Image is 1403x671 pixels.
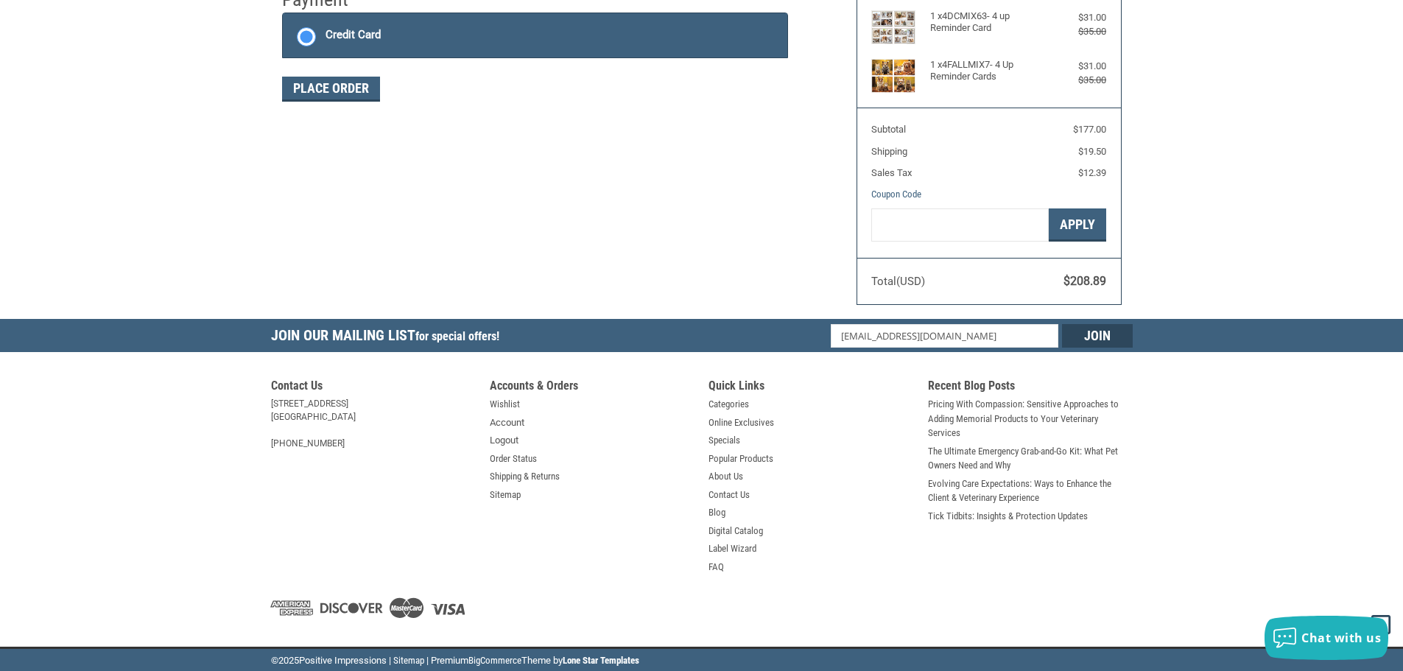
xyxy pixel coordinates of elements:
a: Account [490,415,524,430]
a: Shipping & Returns [490,469,560,484]
a: Evolving Care Expectations: Ways to Enhance the Client & Veterinary Experience [928,477,1133,505]
a: BigCommerce [468,655,521,666]
span: © Positive Impressions [271,655,387,666]
a: Lone Star Templates [563,655,639,666]
div: $31.00 [1047,59,1106,74]
span: $177.00 [1073,124,1106,135]
a: Tick Tidbits: Insights & Protection Updates [928,509,1088,524]
span: $208.89 [1063,274,1106,288]
a: Pricing With Compassion: Sensitive Approaches to Adding Memorial Products to Your Veterinary Serv... [928,397,1133,440]
span: $12.39 [1078,167,1106,178]
a: Blog [708,505,725,520]
a: Digital Catalog [708,524,763,538]
h5: Join Our Mailing List [271,319,507,356]
a: Specials [708,433,740,448]
a: The Ultimate Emergency Grab-and-Go Kit: What Pet Owners Need and Why [928,444,1133,473]
span: Shipping [871,146,907,157]
a: Online Exclusives [708,415,774,430]
button: Place Order [282,77,380,102]
button: Chat with us [1265,616,1388,660]
a: About Us [708,469,743,484]
div: $35.00 [1047,73,1106,88]
span: 2025 [278,655,299,666]
a: Logout [490,433,518,448]
h5: Accounts & Orders [490,379,695,397]
a: Wishlist [490,397,520,412]
span: $19.50 [1078,146,1106,157]
a: | Sitemap [389,655,424,666]
address: [STREET_ADDRESS] [GEOGRAPHIC_DATA] [PHONE_NUMBER] [271,397,476,450]
span: Subtotal [871,124,906,135]
a: Label Wizard [708,541,756,556]
button: Apply [1049,208,1106,242]
input: Join [1062,324,1133,348]
h5: Recent Blog Posts [928,379,1133,397]
a: Sitemap [490,488,521,502]
input: Email [831,324,1058,348]
div: $31.00 [1047,10,1106,25]
h5: Contact Us [271,379,476,397]
span: for special offers! [415,329,499,343]
span: Total (USD) [871,275,925,288]
span: Chat with us [1301,630,1381,646]
a: Order Status [490,452,537,466]
div: Credit Card [326,23,381,47]
h4: 1 x 4DCMIX63- 4 up Reminder Card [930,10,1044,35]
a: FAQ [708,560,724,575]
span: Sales Tax [871,167,912,178]
a: Popular Products [708,452,773,466]
h4: 1 x 4FALLMIX7- 4 Up Reminder Cards [930,59,1044,83]
input: Gift Certificate or Coupon Code [871,208,1049,242]
h5: Quick Links [708,379,913,397]
div: $35.00 [1047,24,1106,39]
a: Coupon Code [871,189,921,200]
a: Contact Us [708,488,750,502]
a: Categories [708,397,749,412]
